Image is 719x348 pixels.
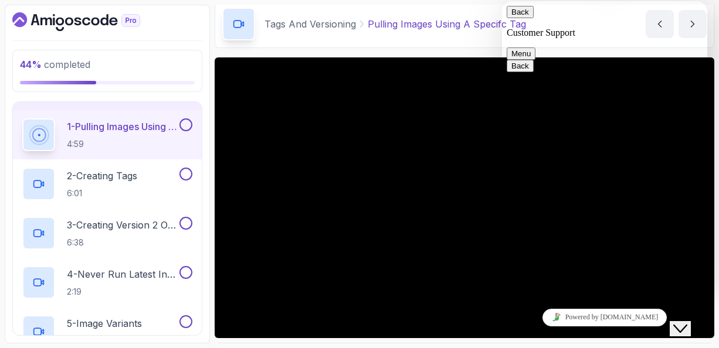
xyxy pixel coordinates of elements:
iframe: chat widget [670,301,707,336]
button: 5-Image Variants6:18 [22,315,192,348]
iframe: chat widget [502,304,707,330]
p: 6:01 [67,187,137,199]
span: 44 % [20,59,42,70]
p: 6:38 [67,237,177,248]
p: 3 - Creating Version 2 Of The Dashboard [67,218,177,232]
p: Pulling Images Using A Specifc Tag [368,17,526,31]
button: 4-Never Run Latest In Production2:19 [22,266,192,299]
p: 1 - Pulling Images Using A Specifc Tag [67,120,177,134]
p: 4 - Never Run Latest In Production [67,267,177,281]
button: 2-Creating Tags6:01 [22,168,192,200]
span: completed [20,59,90,70]
p: Tags And Versioning [264,17,356,31]
button: 3-Creating Version 2 Of The Dashboard6:38 [22,217,192,250]
p: 2:19 [67,286,177,298]
a: Dashboard [12,12,167,31]
iframe: 1 - Pulling Images using a Specifc Tag [215,57,714,338]
button: 1-Pulling Images Using A Specifc Tag4:59 [22,118,192,151]
p: 2 - Creating Tags [67,169,137,183]
p: 5 - Image Variants [67,316,142,330]
p: 4:59 [67,138,177,150]
iframe: chat widget [502,1,707,291]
